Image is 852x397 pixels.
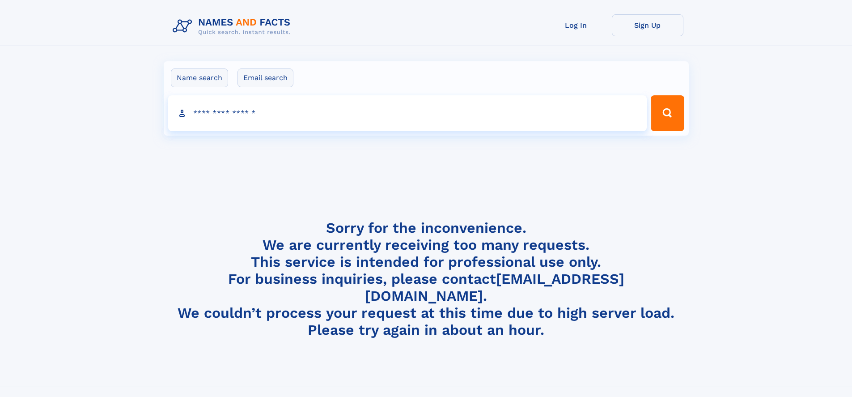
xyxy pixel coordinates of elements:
[540,14,612,36] a: Log In
[612,14,683,36] a: Sign Up
[237,68,293,87] label: Email search
[651,95,684,131] button: Search Button
[171,68,228,87] label: Name search
[169,14,298,38] img: Logo Names and Facts
[169,219,683,339] h4: Sorry for the inconvenience. We are currently receiving too many requests. This service is intend...
[168,95,647,131] input: search input
[365,270,624,304] a: [EMAIL_ADDRESS][DOMAIN_NAME]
